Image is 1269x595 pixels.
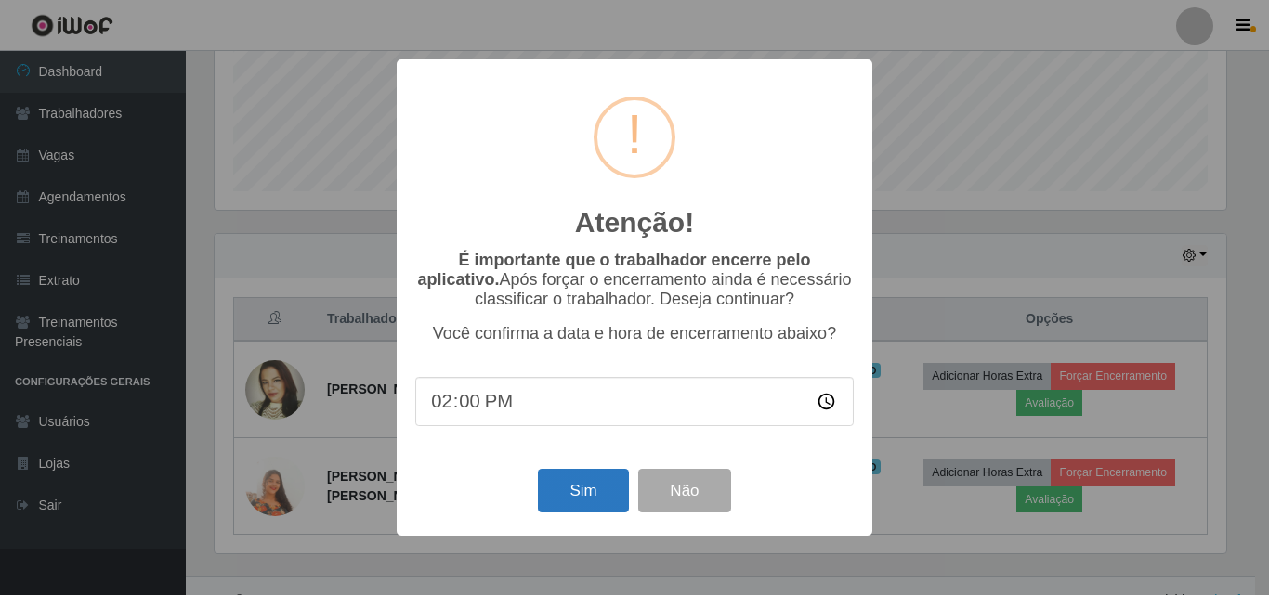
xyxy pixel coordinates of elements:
p: Após forçar o encerramento ainda é necessário classificar o trabalhador. Deseja continuar? [415,251,854,309]
p: Você confirma a data e hora de encerramento abaixo? [415,324,854,343]
h2: Atenção! [575,206,694,239]
b: É importante que o trabalhador encerre pelo aplicativo. [417,251,810,289]
button: Não [638,469,730,512]
button: Sim [538,469,628,512]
